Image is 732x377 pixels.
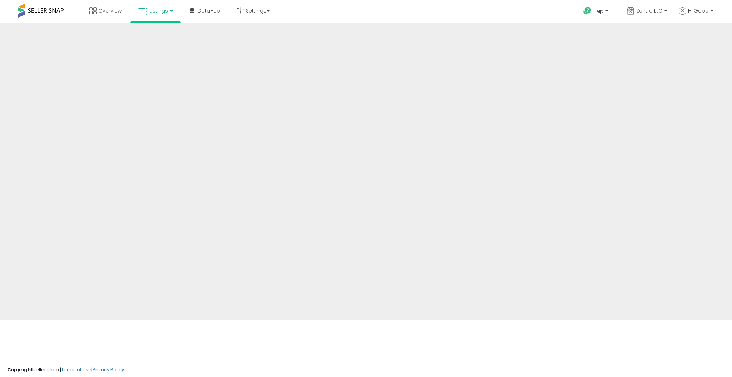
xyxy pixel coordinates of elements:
[149,7,168,14] span: Listings
[688,7,708,14] span: Hi Gabe
[198,7,220,14] span: DataHub
[98,7,122,14] span: Overview
[636,7,662,14] span: Zentra LLC
[679,7,713,23] a: Hi Gabe
[578,1,615,23] a: Help
[583,6,592,15] i: Get Help
[594,8,603,14] span: Help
